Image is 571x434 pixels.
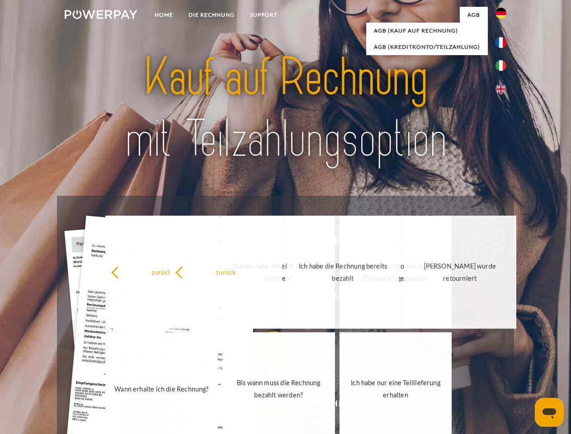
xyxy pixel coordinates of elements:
[111,266,212,278] div: zurück
[495,60,506,71] img: it
[535,398,564,427] iframe: Schaltfläche zum Öffnen des Messaging-Fensters
[181,7,242,23] a: DIE RECHNUNG
[409,260,511,284] div: [PERSON_NAME] wurde retourniert
[495,84,506,94] img: en
[292,260,394,284] div: Ich habe die Rechnung bereits bezahlt
[345,377,447,401] div: Ich habe nur eine Teillieferung erhalten
[366,23,488,39] a: AGB (Kauf auf Rechnung)
[495,37,506,48] img: fr
[111,382,212,395] div: Wann erhalte ich die Rechnung?
[65,10,137,19] img: logo-powerpay-white.svg
[86,43,485,173] img: title-powerpay_de.svg
[175,266,277,278] div: zurück
[242,7,285,23] a: SUPPORT
[228,377,330,401] div: Bis wann muss die Rechnung bezahlt werden?
[366,39,488,55] a: AGB (Kreditkonto/Teilzahlung)
[495,8,506,19] img: de
[147,7,181,23] a: Home
[460,7,488,23] a: agb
